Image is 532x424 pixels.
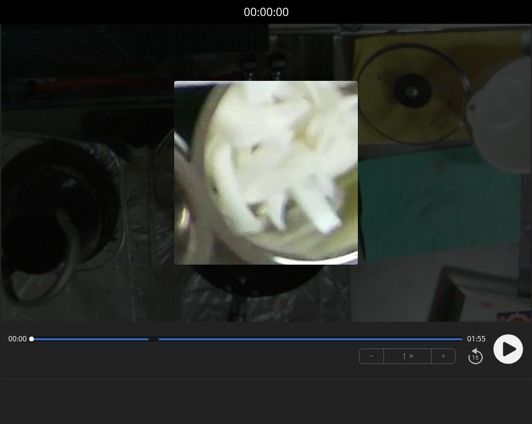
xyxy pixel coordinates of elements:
span: 00:00 [8,334,27,344]
button: − [360,349,384,363]
img: Poster Image [174,81,358,265]
button: + [432,349,455,363]
div: 1 × [384,349,432,363]
span: 01:55 [467,334,486,344]
a: 00:00:00 [244,4,289,21]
